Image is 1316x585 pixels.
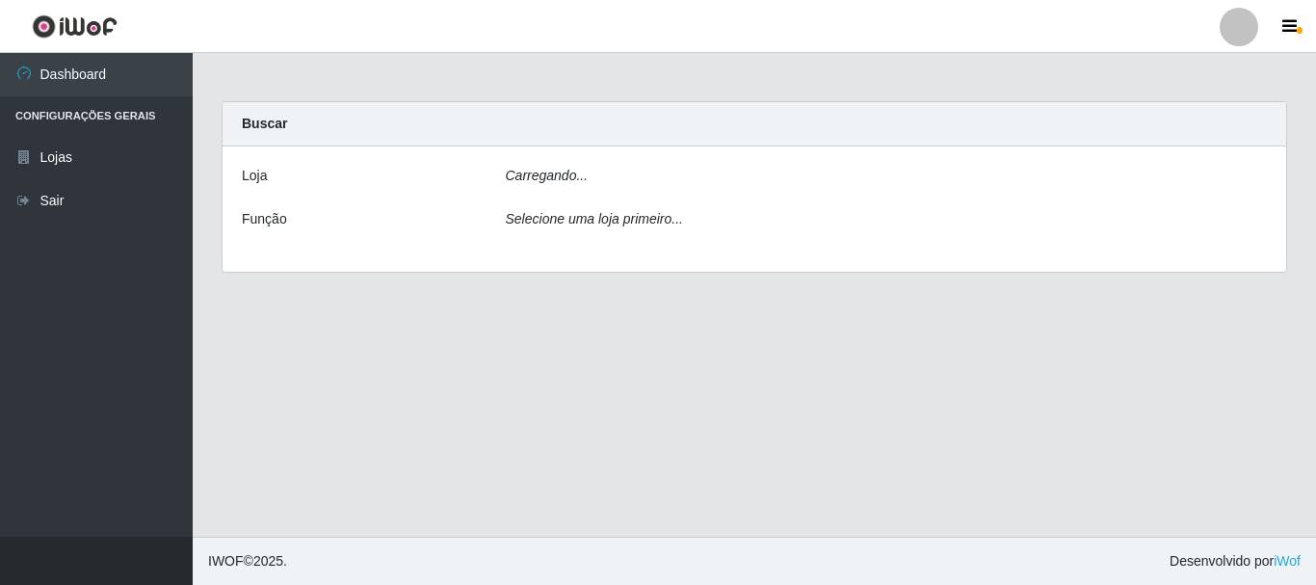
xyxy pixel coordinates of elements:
[242,116,287,131] strong: Buscar
[242,209,287,229] label: Função
[208,551,287,572] span: © 2025 .
[242,166,267,186] label: Loja
[32,14,118,39] img: CoreUI Logo
[506,211,683,226] i: Selecione uma loja primeiro...
[506,168,589,183] i: Carregando...
[1170,551,1301,572] span: Desenvolvido por
[208,553,244,569] span: IWOF
[1274,553,1301,569] a: iWof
